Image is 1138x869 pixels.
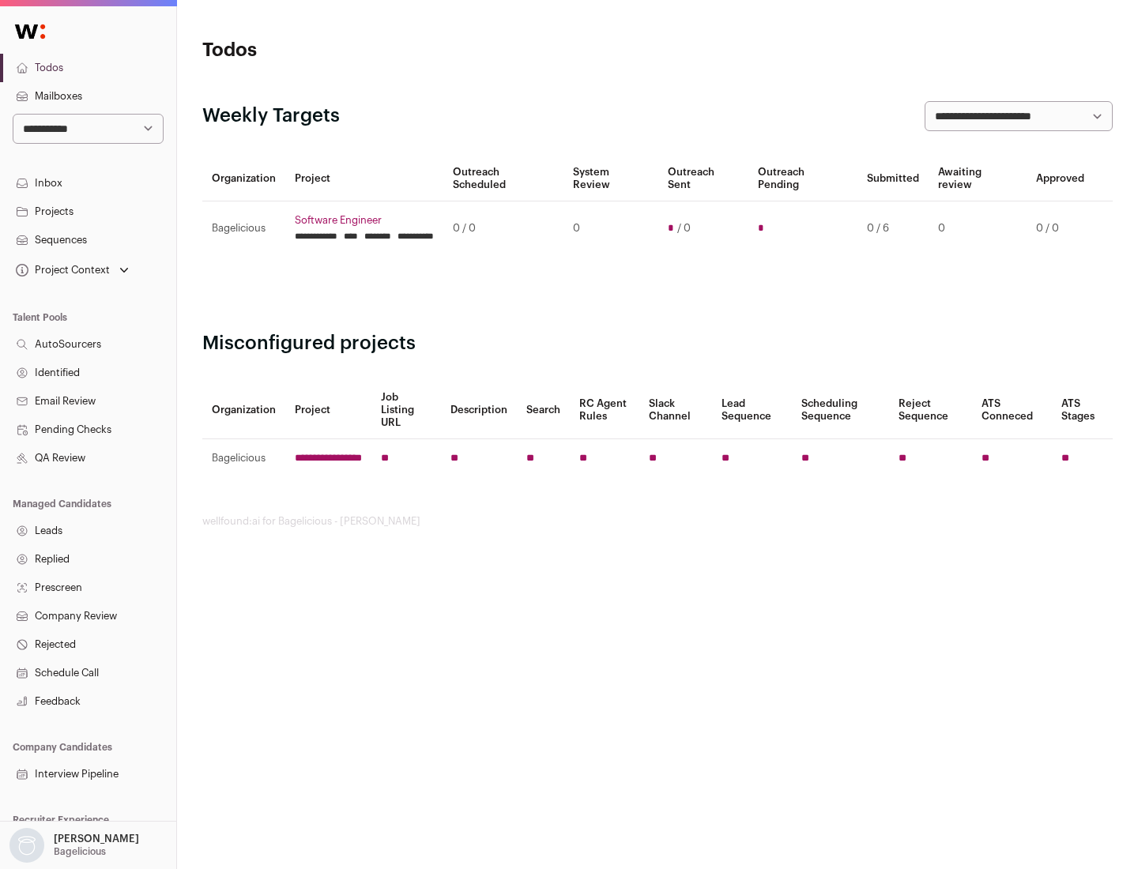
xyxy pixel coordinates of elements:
[202,156,285,201] th: Organization
[202,38,506,63] h1: Todos
[792,382,889,439] th: Scheduling Sequence
[712,382,792,439] th: Lead Sequence
[517,382,570,439] th: Search
[443,201,563,256] td: 0 / 0
[563,201,658,256] td: 0
[6,828,142,863] button: Open dropdown
[929,156,1027,201] th: Awaiting review
[972,382,1051,439] th: ATS Conneced
[857,201,929,256] td: 0 / 6
[202,515,1113,528] footer: wellfound:ai for Bagelicious - [PERSON_NAME]
[1052,382,1113,439] th: ATS Stages
[202,382,285,439] th: Organization
[639,382,712,439] th: Slack Channel
[441,382,517,439] th: Description
[54,833,139,845] p: [PERSON_NAME]
[1027,201,1094,256] td: 0 / 0
[371,382,441,439] th: Job Listing URL
[889,382,973,439] th: Reject Sequence
[202,201,285,256] td: Bagelicious
[6,16,54,47] img: Wellfound
[54,845,106,858] p: Bagelicious
[285,382,371,439] th: Project
[295,214,434,227] a: Software Engineer
[13,264,110,276] div: Project Context
[677,222,691,235] span: / 0
[202,103,340,129] h2: Weekly Targets
[929,201,1027,256] td: 0
[658,156,749,201] th: Outreach Sent
[443,156,563,201] th: Outreach Scheduled
[748,156,857,201] th: Outreach Pending
[570,382,639,439] th: RC Agent Rules
[202,439,285,478] td: Bagelicious
[202,331,1113,356] h2: Misconfigured projects
[1027,156,1094,201] th: Approved
[857,156,929,201] th: Submitted
[563,156,658,201] th: System Review
[9,828,44,863] img: nopic.png
[13,259,132,281] button: Open dropdown
[285,156,443,201] th: Project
